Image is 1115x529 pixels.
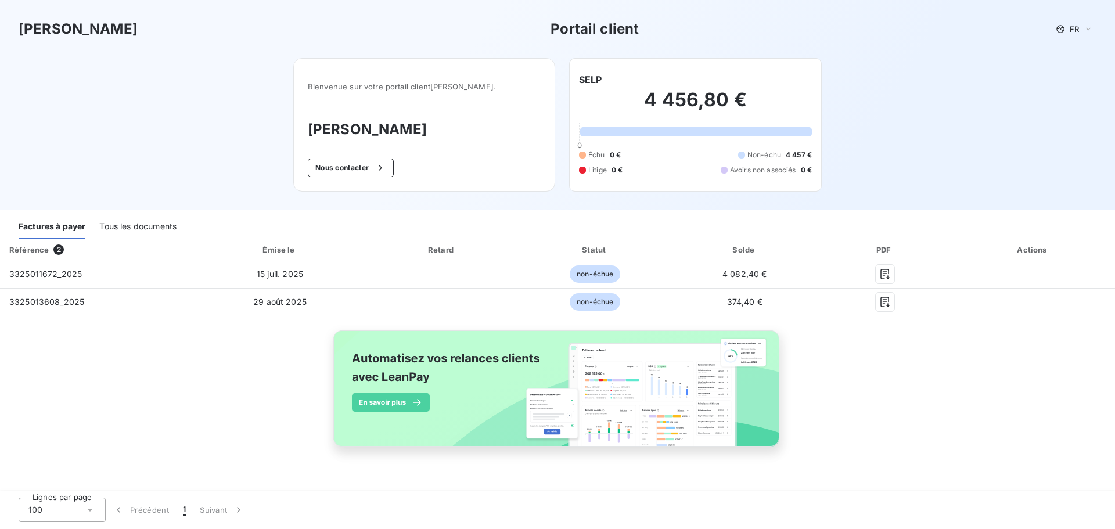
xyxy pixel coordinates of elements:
span: 0 € [801,165,812,175]
span: 3325011672_2025 [9,269,82,279]
button: Précédent [106,498,176,522]
span: Non-échu [747,150,781,160]
span: FR [1070,24,1079,34]
span: Bienvenue sur votre portail client [PERSON_NAME] . [308,82,541,91]
span: 374,40 € [727,297,762,307]
div: Factures à payer [19,215,85,239]
div: Actions [954,244,1113,255]
div: Retard [366,244,517,255]
span: 100 [28,504,42,516]
button: 1 [176,498,193,522]
span: 1 [183,504,186,516]
span: 15 juil. 2025 [257,269,303,279]
span: non-échue [570,293,620,311]
span: Avoirs non associés [730,165,796,175]
span: 0 [577,141,582,150]
h2: 4 456,80 € [579,88,812,123]
div: Statut [521,244,668,255]
span: 4 082,40 € [722,269,767,279]
button: Nous contacter [308,159,394,177]
div: Tous les documents [99,215,177,239]
div: Référence [9,245,49,254]
span: 0 € [610,150,621,160]
span: 0 € [612,165,623,175]
div: PDF [821,244,949,255]
h6: SELP [579,73,602,87]
span: Échu [588,150,605,160]
span: 29 août 2025 [253,297,307,307]
h3: Portail client [551,19,639,39]
span: 4 457 € [786,150,812,160]
img: banner [323,323,792,466]
h3: [PERSON_NAME] [308,119,541,140]
div: Solde [673,244,816,255]
div: Émise le [198,244,362,255]
span: 2 [53,244,64,255]
span: 3325013608_2025 [9,297,84,307]
button: Suivant [193,498,251,522]
span: Litige [588,165,607,175]
span: non-échue [570,265,620,283]
h3: [PERSON_NAME] [19,19,138,39]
